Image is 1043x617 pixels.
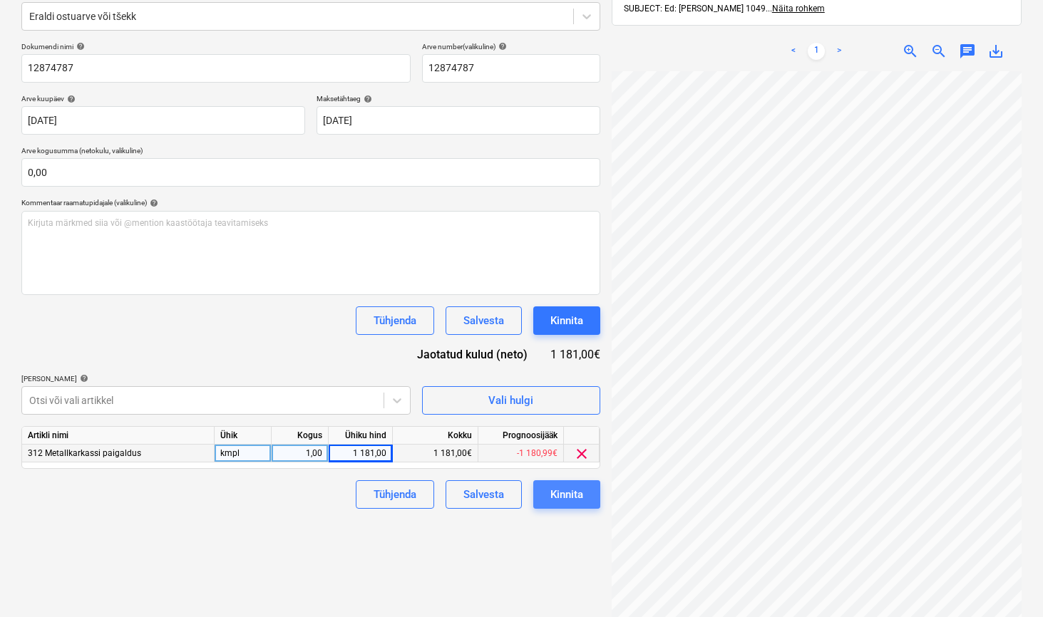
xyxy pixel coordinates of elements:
div: Tühjenda [374,485,416,504]
input: Arve kogusumma (netokulu, valikuline) [21,158,600,187]
button: Kinnita [533,306,600,335]
span: 312 Metallkarkassi paigaldus [28,448,141,458]
div: -1 180,99€ [478,445,564,462]
div: Ühik [215,427,272,445]
span: help [361,95,372,103]
div: Ühiku hind [329,427,393,445]
div: Kinnita [550,485,583,504]
p: Arve kogusumma (netokulu, valikuline) [21,146,600,158]
div: 1 181,00 [334,445,386,462]
span: SUBJECT: Ed: [PERSON_NAME] 1049 [624,4,766,14]
div: Artikli nimi [22,427,215,445]
span: help [147,199,158,207]
input: Dokumendi nimi [21,54,411,83]
div: Arve number (valikuline) [422,42,600,51]
a: Page 1 is your current page [808,43,825,60]
span: Näita rohkem [772,4,825,14]
button: Tühjenda [356,306,434,335]
div: Arve kuupäev [21,94,305,103]
div: Salvesta [463,311,504,330]
div: Maksetähtaeg [317,94,600,103]
div: Prognoosijääk [478,427,564,445]
div: Jaotatud kulud (neto) [406,346,550,363]
button: Kinnita [533,480,600,509]
span: ... [766,4,825,14]
div: Salvesta [463,485,504,504]
span: chat [959,43,976,60]
div: 1,00 [277,445,322,462]
span: help [64,95,76,103]
div: kmpl [215,445,272,462]
div: Vali hulgi [488,391,533,410]
div: 1 181,00€ [393,445,478,462]
a: Next page [831,43,848,60]
span: zoom_in [902,43,919,60]
button: Tühjenda [356,480,434,509]
div: Kommentaar raamatupidajale (valikuline) [21,198,600,207]
span: help [73,42,85,51]
div: Dokumendi nimi [21,42,411,51]
span: help [77,374,88,383]
div: Kogus [272,427,329,445]
div: [PERSON_NAME] [21,374,411,383]
input: Arve number [422,54,600,83]
input: Tähtaega pole määratud [317,106,600,135]
button: Salvesta [446,306,522,335]
span: help [495,42,507,51]
a: Previous page [785,43,802,60]
div: Kinnita [550,311,583,330]
div: Tühjenda [374,311,416,330]
input: Arve kuupäeva pole määratud. [21,106,305,135]
div: Kokku [393,427,478,445]
div: 1 181,00€ [550,346,600,363]
button: Salvesta [446,480,522,509]
button: Vali hulgi [422,386,600,415]
span: zoom_out [930,43,947,60]
span: clear [573,445,590,462]
span: save_alt [987,43,1005,60]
